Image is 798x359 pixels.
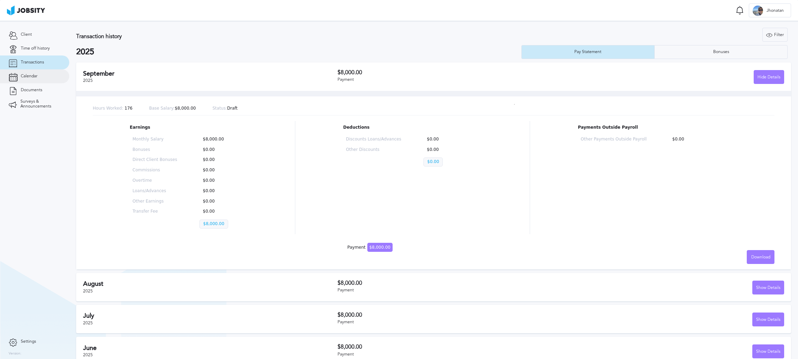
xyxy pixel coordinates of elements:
h3: $8,000.00 [338,280,561,286]
label: Version: [9,352,21,356]
h2: August [83,280,338,288]
p: Other Payments Outside Payroll [581,137,646,142]
div: Pay Statement [571,50,605,54]
div: J [753,6,763,16]
p: Discounts Loans/Advances [346,137,401,142]
div: Payment [338,77,561,82]
p: $0.00 [199,209,244,214]
p: $8,000.00 [199,220,228,229]
p: $8,000.00 [149,106,196,111]
p: Loans/Advances [133,189,177,194]
p: $0.00 [199,147,244,152]
p: Direct Client Bonuses [133,157,177,162]
h3: Transaction history [76,33,466,40]
p: Payments Outside Payroll [578,125,737,130]
h2: June [83,344,338,352]
span: Client [21,32,32,37]
h2: 2025 [76,47,521,57]
div: Bonuses [710,50,733,54]
img: ab4bad089aa723f57921c736e9817d99.png [7,6,45,15]
div: Show Details [753,281,784,295]
span: 2025 [83,78,93,83]
p: $0.00 [199,168,244,173]
p: $8,000.00 [199,137,244,142]
span: Calendar [21,74,37,79]
p: Earnings [130,125,247,130]
div: Show Details [753,345,784,359]
button: Download [747,250,774,264]
button: Show Details [752,344,784,358]
h2: September [83,70,338,77]
p: Overtime [133,178,177,183]
span: Surveys & Announcements [20,99,61,109]
p: Draft [213,106,238,111]
p: $0.00 [199,189,244,194]
span: Documents [21,88,42,93]
span: Status: [213,106,227,111]
p: $0.00 [199,157,244,162]
p: Other Earnings [133,199,177,204]
span: Jhonatan [763,8,787,13]
span: Transactions [21,60,44,65]
span: 2025 [83,289,93,293]
span: Base Salary: [149,106,175,111]
span: Settings [21,339,36,344]
span: Download [751,255,770,260]
button: Show Details [752,313,784,326]
h2: July [83,312,338,319]
p: Transfer Fee [133,209,177,214]
button: Pay Statement [521,45,655,59]
p: $0.00 [423,137,479,142]
div: Payment [347,245,392,250]
button: Show Details [752,281,784,294]
h3: $8,000.00 [338,344,561,350]
p: $0.00 [199,199,244,204]
span: $8,000.00 [367,243,393,252]
button: Filter [762,28,788,42]
p: Commissions [133,168,177,173]
div: Payment [338,320,561,325]
span: 2025 [83,352,93,357]
p: $0.00 [423,147,479,152]
p: Deductions [343,125,481,130]
p: $0.00 [423,157,443,166]
button: Hide Details [754,70,784,84]
div: Payment [338,352,561,357]
div: Payment [338,288,561,293]
span: Hours Worked: [93,106,123,111]
div: Show Details [753,313,784,327]
p: Other Discounts [346,147,401,152]
span: Time off history [21,46,50,51]
span: 2025 [83,320,93,325]
p: Monthly Salary [133,137,177,142]
div: Hide Details [754,70,784,84]
button: JJhonatan [749,3,791,17]
button: Bonuses [654,45,788,59]
p: 176 [93,106,133,111]
h3: $8,000.00 [338,69,561,76]
h3: $8,000.00 [338,312,561,318]
p: $0.00 [199,178,244,183]
p: Bonuses [133,147,177,152]
p: $0.00 [669,137,735,142]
